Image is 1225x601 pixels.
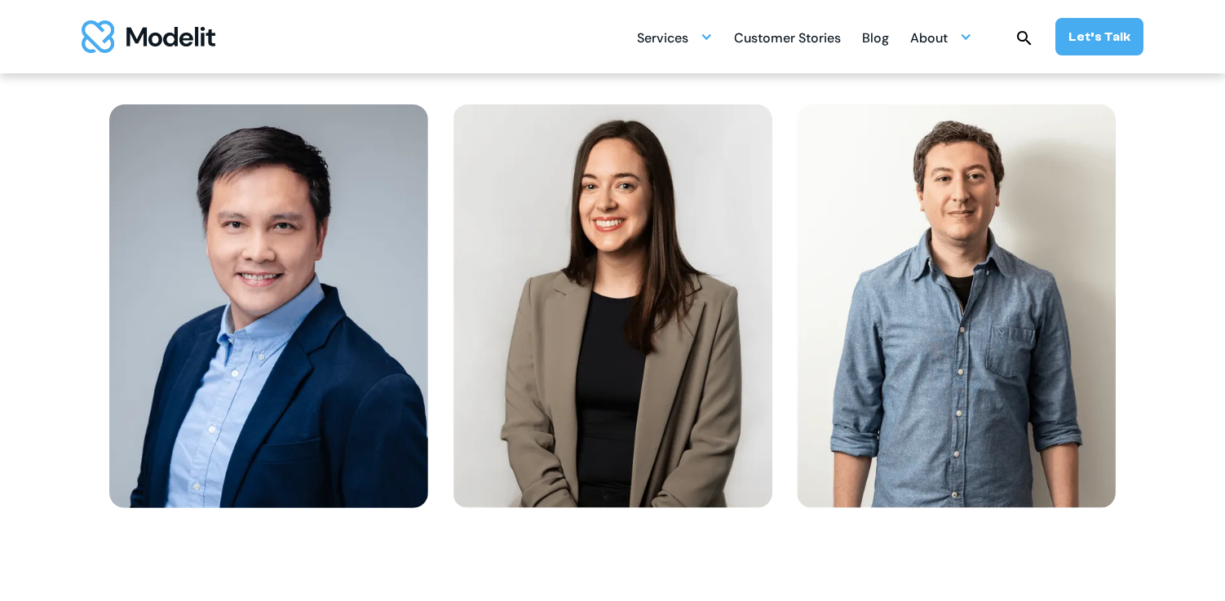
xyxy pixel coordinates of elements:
[1068,28,1130,46] div: Let’s Talk
[1055,18,1143,55] a: Let’s Talk
[910,24,948,55] div: About
[734,24,841,55] div: Customer Stories
[82,20,215,53] img: modelit logo
[637,21,713,53] div: Services
[862,21,889,53] a: Blog
[637,24,688,55] div: Services
[862,24,889,55] div: Blog
[734,21,841,53] a: Customer Stories
[82,20,215,53] a: home
[910,21,972,53] div: About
